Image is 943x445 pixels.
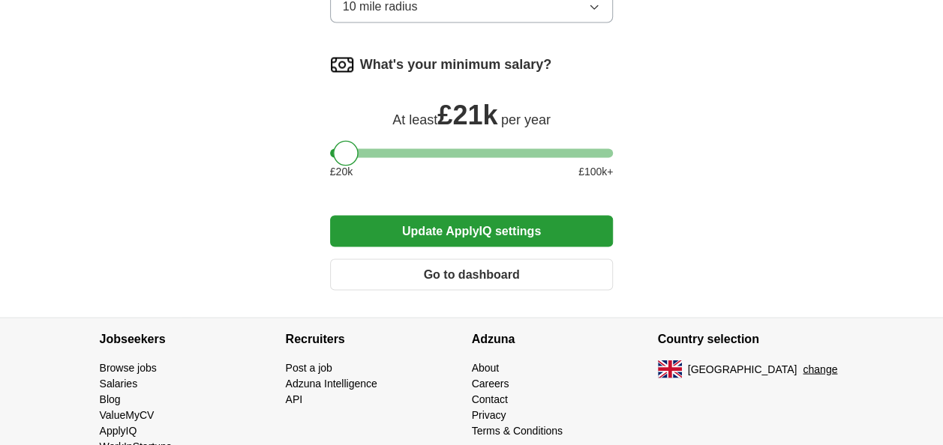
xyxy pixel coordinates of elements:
[472,377,509,389] a: Careers
[286,377,377,389] a: Adzuna Intelligence
[330,52,354,76] img: salary.png
[100,408,155,420] a: ValueMyCV
[100,377,138,389] a: Salaries
[437,99,497,130] span: £ 21k
[360,55,551,75] label: What's your minimum salary?
[100,361,157,373] a: Browse jobs
[658,360,682,378] img: UK flag
[658,318,844,360] h4: Country selection
[472,408,506,420] a: Privacy
[286,361,332,373] a: Post a job
[578,163,613,179] span: £ 100 k+
[803,361,837,377] button: change
[392,112,437,127] span: At least
[472,361,500,373] a: About
[688,361,797,377] span: [GEOGRAPHIC_DATA]
[330,258,614,290] button: Go to dashboard
[472,424,563,436] a: Terms & Conditions
[100,393,121,405] a: Blog
[472,393,508,405] a: Contact
[100,424,137,436] a: ApplyIQ
[330,163,353,179] span: £ 20 k
[330,215,614,246] button: Update ApplyIQ settings
[286,393,303,405] a: API
[501,112,551,127] span: per year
